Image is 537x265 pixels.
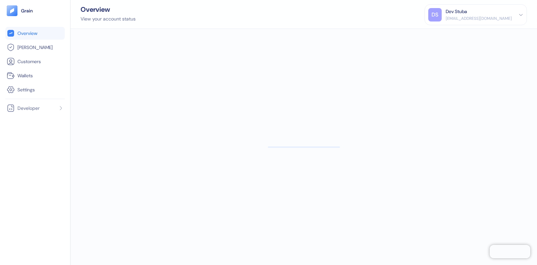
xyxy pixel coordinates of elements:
[17,86,35,93] span: Settings
[21,8,33,13] img: logo
[17,30,37,37] span: Overview
[7,57,63,65] a: Customers
[17,58,41,65] span: Customers
[7,72,63,80] a: Wallets
[81,15,136,23] div: View your account status
[7,5,17,16] img: logo-tablet-V2.svg
[17,105,40,112] span: Developer
[17,44,53,51] span: [PERSON_NAME]
[7,29,63,37] a: Overview
[446,8,467,15] div: Dev Stuba
[490,245,530,258] iframe: Chatra live chat
[81,6,136,13] div: Overview
[446,15,512,21] div: [EMAIL_ADDRESS][DOMAIN_NAME]
[428,8,442,21] div: DS
[7,43,63,51] a: [PERSON_NAME]
[17,72,33,79] span: Wallets
[7,86,63,94] a: Settings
